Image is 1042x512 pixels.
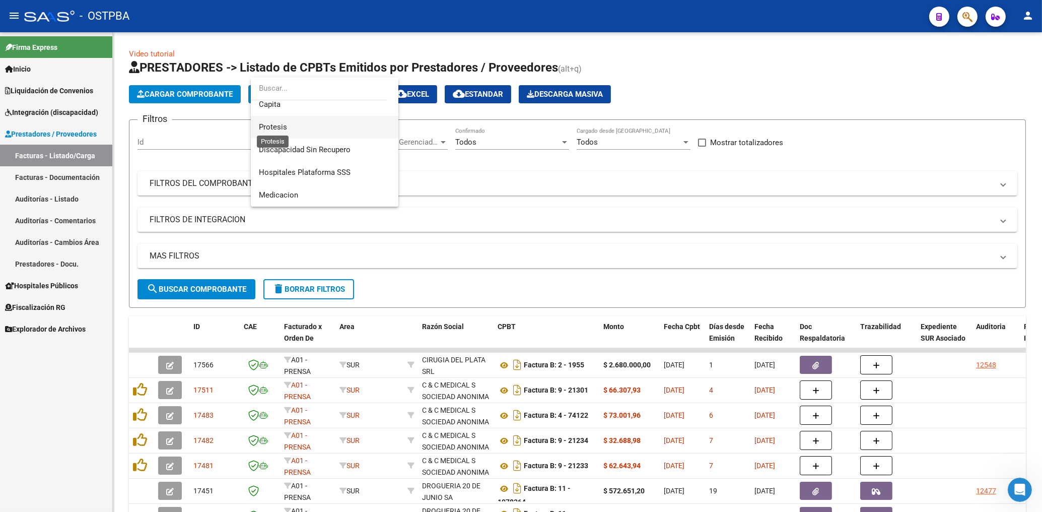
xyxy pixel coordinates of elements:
[259,190,298,200] span: Medicacion
[259,100,281,109] span: Capita
[259,168,351,177] span: Hospitales Plataforma SSS
[259,145,351,154] span: Discapacidad Sin Recupero
[1008,478,1032,502] iframe: Intercom live chat
[259,122,287,132] span: Protesis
